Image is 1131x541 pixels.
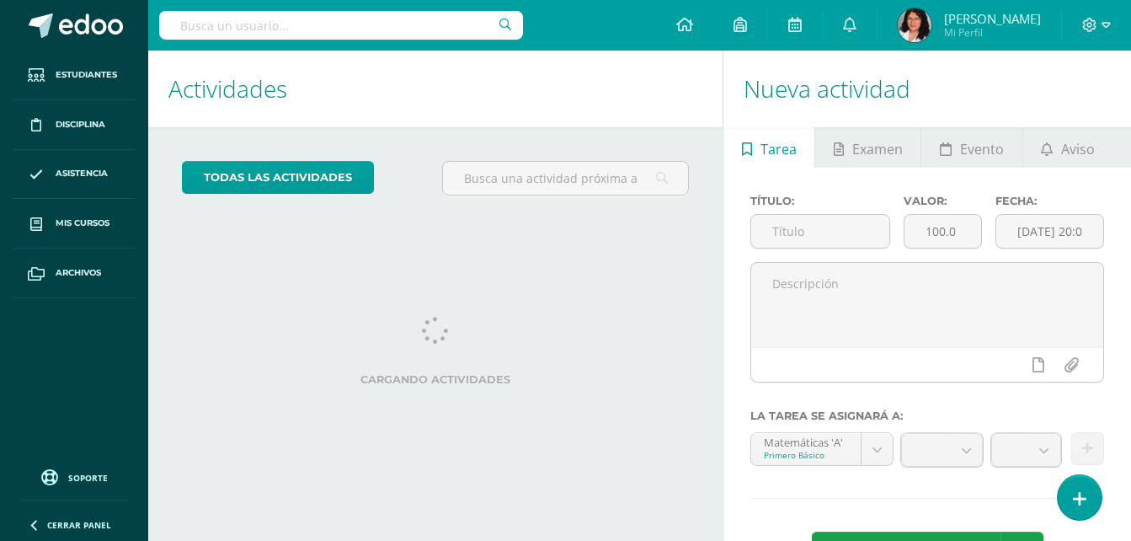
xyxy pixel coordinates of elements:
[13,51,135,100] a: Estudiantes
[13,199,135,249] a: Mis cursos
[764,433,848,449] div: Matemáticas 'A'
[13,150,135,200] a: Asistencia
[921,127,1022,168] a: Evento
[904,215,981,248] input: Puntos máximos
[750,195,890,207] label: Título:
[960,129,1004,169] span: Evento
[182,161,374,194] a: todas las Actividades
[764,449,848,461] div: Primero Básico
[56,167,108,180] span: Asistencia
[56,68,117,82] span: Estudiantes
[159,11,523,40] input: Busca un usuario...
[182,373,689,386] label: Cargando actividades
[898,8,931,42] img: 6c4ed624df2ef078b3316a21fee1d7c6.png
[56,266,101,280] span: Archivos
[750,410,1104,422] label: La tarea se asignará a:
[744,51,1111,127] h1: Nueva actividad
[751,215,889,248] input: Título
[1023,127,1113,168] a: Aviso
[168,51,702,127] h1: Actividades
[723,127,814,168] a: Tarea
[1061,129,1095,169] span: Aviso
[56,118,105,131] span: Disciplina
[904,195,982,207] label: Valor:
[20,465,128,488] a: Soporte
[944,25,1041,40] span: Mi Perfil
[751,433,893,465] a: Matemáticas 'A'Primero Básico
[13,100,135,150] a: Disciplina
[13,249,135,298] a: Archivos
[815,127,920,168] a: Examen
[47,519,111,531] span: Cerrar panel
[760,129,797,169] span: Tarea
[996,215,1103,248] input: Fecha de entrega
[944,10,1041,27] span: [PERSON_NAME]
[68,472,108,484] span: Soporte
[995,195,1104,207] label: Fecha:
[56,217,109,230] span: Mis cursos
[443,162,688,195] input: Busca una actividad próxima aquí...
[852,129,903,169] span: Examen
